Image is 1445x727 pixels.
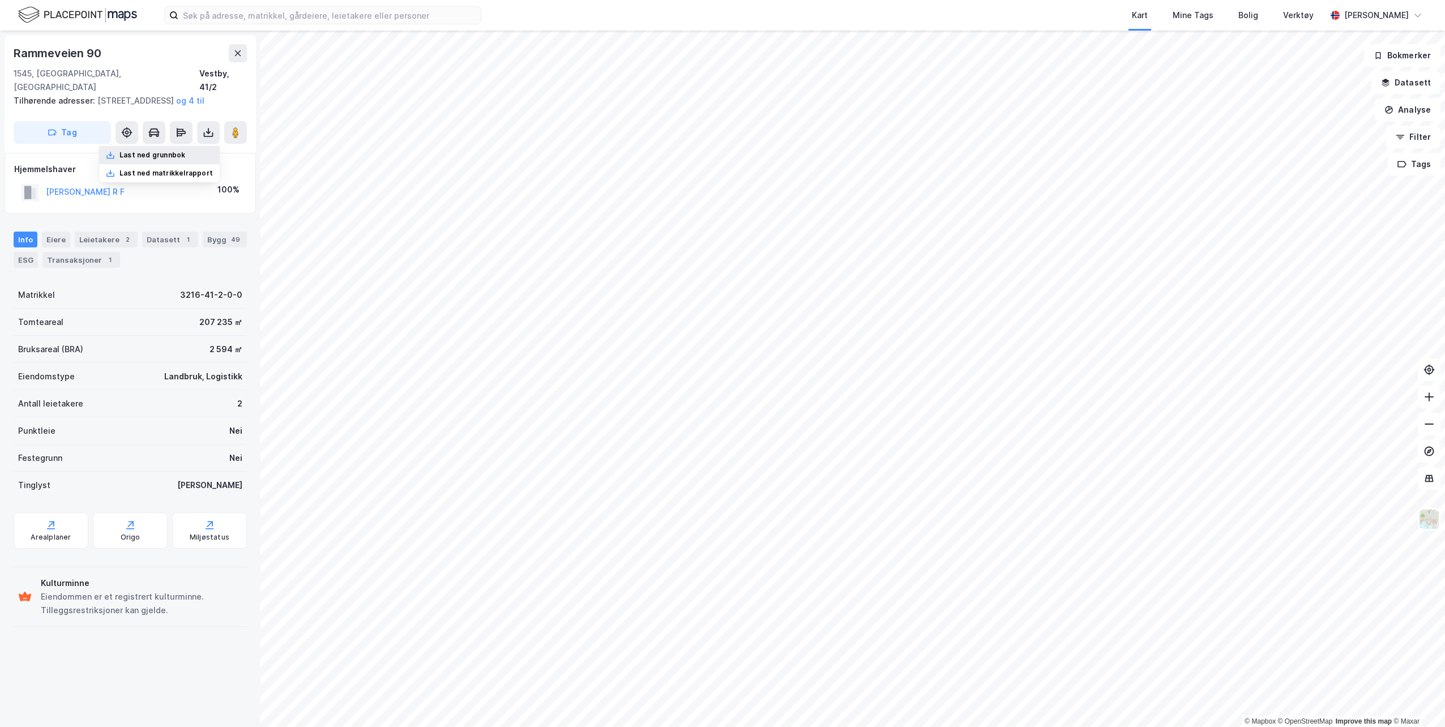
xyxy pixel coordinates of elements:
div: Festegrunn [18,451,62,465]
div: Mine Tags [1173,8,1213,22]
div: Tinglyst [18,478,50,492]
div: Kart [1132,8,1148,22]
div: Verktøy [1283,8,1314,22]
a: Mapbox [1245,717,1276,725]
button: Datasett [1371,71,1440,94]
a: Improve this map [1336,717,1392,725]
div: Last ned grunnbok [119,151,185,160]
div: Info [14,232,37,247]
div: Eiendommen er et registrert kulturminne. Tilleggsrestriksjoner kan gjelde. [41,590,242,617]
div: Eiere [42,232,70,247]
div: Leietakere [75,232,138,247]
img: Z [1418,508,1440,530]
div: Bygg [203,232,247,247]
div: Last ned matrikkelrapport [119,169,213,178]
div: Bolig [1238,8,1258,22]
div: Eiendomstype [18,370,75,383]
div: Nei [229,424,242,438]
div: [STREET_ADDRESS] [14,94,238,108]
div: Nei [229,451,242,465]
div: 1545, [GEOGRAPHIC_DATA], [GEOGRAPHIC_DATA] [14,67,199,94]
div: 49 [229,234,242,245]
div: [PERSON_NAME] [1344,8,1409,22]
div: Antall leietakere [18,397,83,410]
div: Origo [121,533,140,542]
div: Tomteareal [18,315,63,329]
button: Tag [14,121,111,144]
div: Vestby, 41/2 [199,67,247,94]
button: Filter [1386,126,1440,148]
div: ESG [14,252,38,268]
img: logo.f888ab2527a4732fd821a326f86c7f29.svg [18,5,137,25]
div: 2 [237,397,242,410]
div: Arealplaner [31,533,71,542]
div: Bruksareal (BRA) [18,343,83,356]
button: Analyse [1375,99,1440,121]
button: Tags [1388,153,1440,176]
div: Hjemmelshaver [14,162,246,176]
div: Transaksjoner [42,252,120,268]
div: [PERSON_NAME] [177,478,242,492]
div: Matrikkel [18,288,55,302]
div: Rammeveien 90 [14,44,103,62]
div: Landbruk, Logistikk [164,370,242,383]
div: Punktleie [18,424,55,438]
a: OpenStreetMap [1278,717,1333,725]
iframe: Chat Widget [1388,673,1445,727]
div: 3216-41-2-0-0 [180,288,242,302]
div: Miljøstatus [190,533,229,542]
div: 2 594 ㎡ [210,343,242,356]
div: 100% [217,183,240,196]
span: Tilhørende adresser: [14,96,97,105]
div: 1 [182,234,194,245]
div: Kulturminne [41,576,242,590]
input: Søk på adresse, matrikkel, gårdeiere, leietakere eller personer [178,7,481,24]
div: Datasett [142,232,198,247]
button: Bokmerker [1364,44,1440,67]
div: 1 [104,254,116,266]
div: 2 [122,234,133,245]
div: 207 235 ㎡ [199,315,242,329]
